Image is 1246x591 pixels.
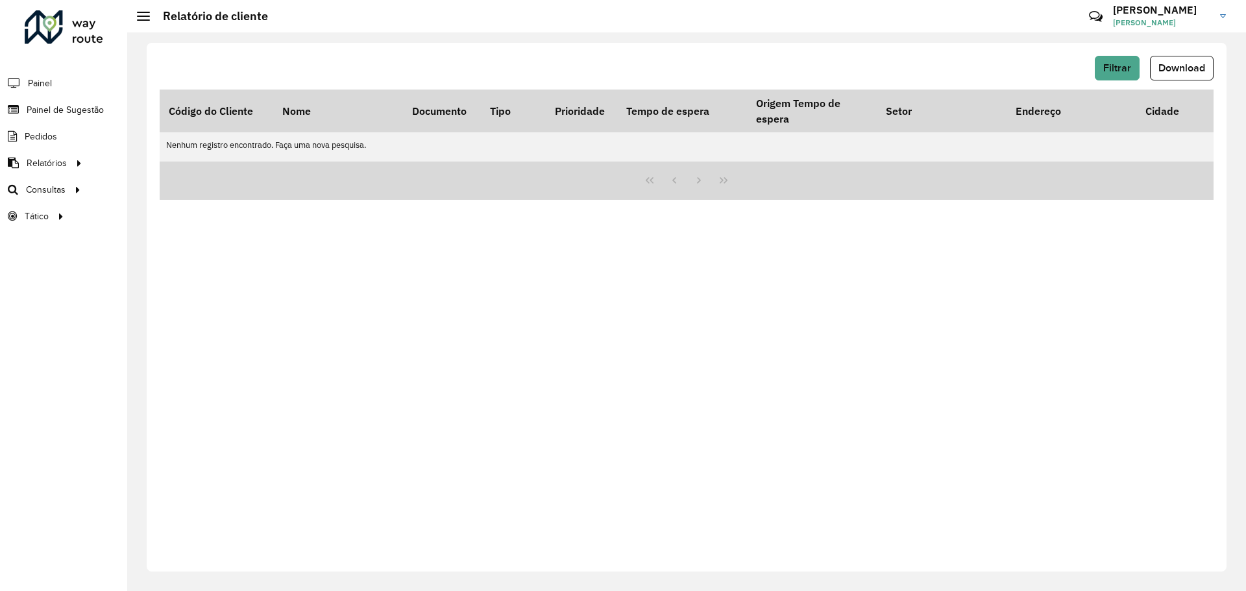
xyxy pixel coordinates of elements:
th: Setor [877,90,1007,132]
h3: [PERSON_NAME] [1113,4,1210,16]
th: Prioridade [546,90,617,132]
a: Contato Rápido [1082,3,1110,30]
button: Filtrar [1095,56,1140,80]
th: Nome [273,90,403,132]
h2: Relatório de cliente [150,9,268,23]
th: Endereço [1007,90,1136,132]
th: Tipo [481,90,546,132]
th: Origem Tempo de espera [747,90,877,132]
span: Pedidos [25,130,57,143]
span: Painel de Sugestão [27,103,104,117]
span: [PERSON_NAME] [1113,17,1210,29]
span: Tático [25,210,49,223]
span: Painel [28,77,52,90]
th: Documento [403,90,481,132]
span: Filtrar [1103,62,1131,73]
span: Consultas [26,183,66,197]
span: Download [1158,62,1205,73]
th: Tempo de espera [617,90,747,132]
button: Download [1150,56,1214,80]
span: Relatórios [27,156,67,170]
th: Código do Cliente [160,90,273,132]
